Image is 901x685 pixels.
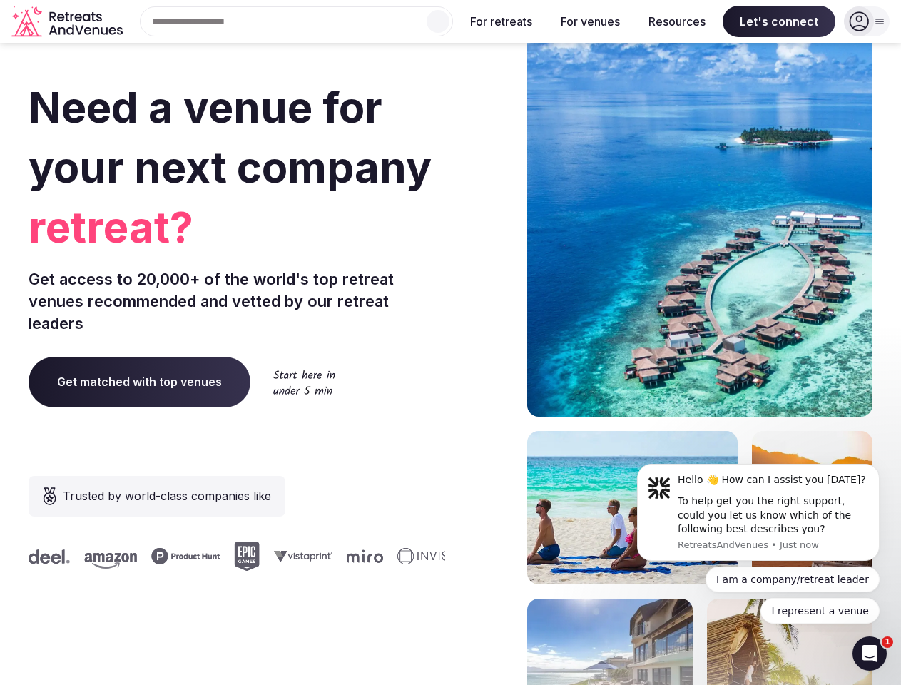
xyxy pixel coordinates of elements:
span: retreat? [29,197,445,257]
a: Visit the homepage [11,6,126,38]
iframe: Intercom live chat [852,636,887,671]
span: Let's connect [723,6,835,37]
img: woman sitting in back of truck with camels [752,431,872,584]
button: For retreats [459,6,544,37]
img: Start here in under 5 min [273,370,335,395]
span: Need a venue for your next company [29,81,432,193]
svg: Invisible company logo [397,548,475,565]
iframe: Intercom notifications message [616,451,901,632]
svg: Epic Games company logo [233,542,259,571]
svg: Deel company logo [28,549,69,564]
p: Get access to 20,000+ of the world's top retreat venues recommended and vetted by our retreat lea... [29,268,445,334]
svg: Retreats and Venues company logo [11,6,126,38]
svg: Miro company logo [346,549,382,563]
span: 1 [882,636,893,648]
span: Trusted by world-class companies like [63,487,271,504]
button: Resources [637,6,717,37]
a: Get matched with top venues [29,357,250,407]
img: yoga on tropical beach [527,431,738,584]
button: For venues [549,6,631,37]
svg: Vistaprint company logo [273,550,332,562]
